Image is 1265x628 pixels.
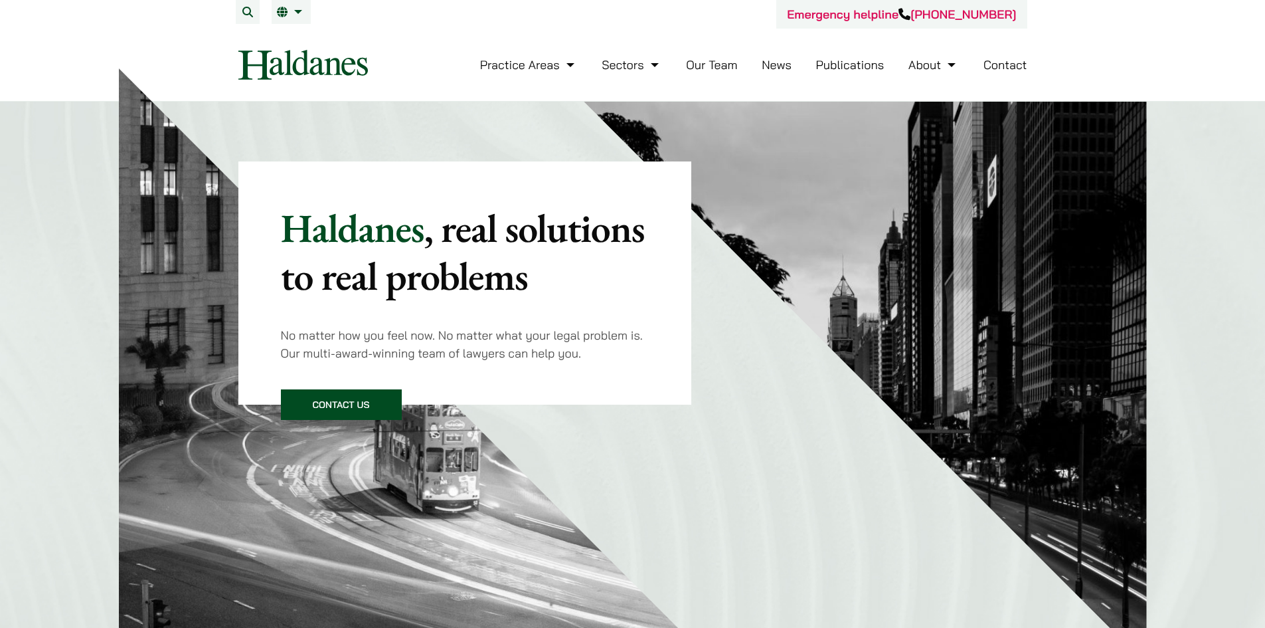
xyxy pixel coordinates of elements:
[762,57,792,72] a: News
[238,50,368,80] img: Logo of Haldanes
[281,326,649,362] p: No matter how you feel now. No matter what your legal problem is. Our multi-award-winning team of...
[816,57,885,72] a: Publications
[281,202,645,302] mark: , real solutions to real problems
[480,57,578,72] a: Practice Areas
[983,57,1027,72] a: Contact
[908,57,959,72] a: About
[602,57,661,72] a: Sectors
[686,57,737,72] a: Our Team
[277,7,305,17] a: EN
[281,204,649,300] p: Haldanes
[281,389,402,420] a: Contact Us
[787,7,1016,22] a: Emergency helpline[PHONE_NUMBER]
